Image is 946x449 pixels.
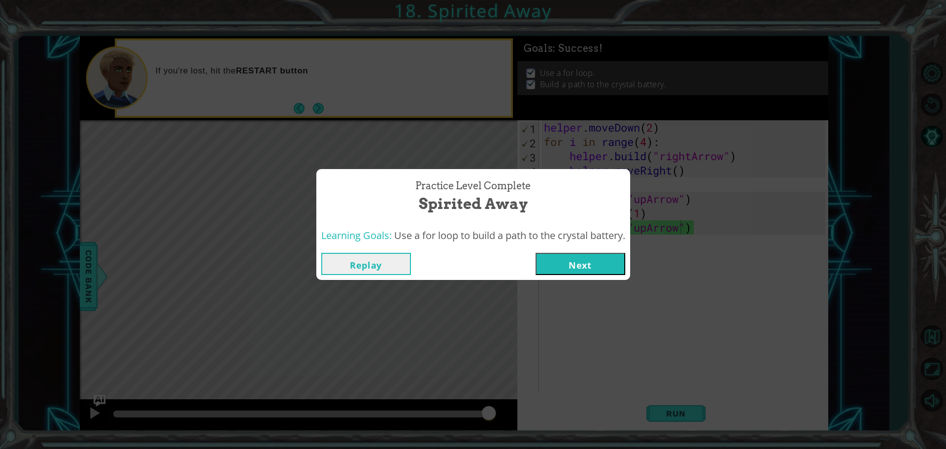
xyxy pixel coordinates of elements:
[419,193,528,214] span: Spirited Away
[394,229,625,242] span: Use a for loop to build a path to the crystal battery.
[415,179,531,193] span: Practice Level Complete
[321,253,411,275] button: Replay
[321,229,392,242] span: Learning Goals:
[536,253,625,275] button: Next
